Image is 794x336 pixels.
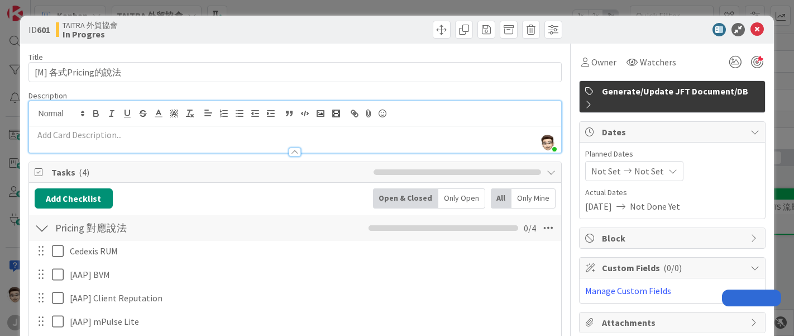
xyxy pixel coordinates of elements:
span: Not Set [591,164,621,178]
b: 601 [37,24,50,35]
span: Owner [591,55,616,69]
span: Dates [602,125,745,139]
span: Not Done Yet [630,200,680,213]
div: Open & Closed [373,188,438,209]
span: Attachments [602,316,745,329]
div: All [491,188,511,209]
span: Custom Fields [602,261,745,275]
span: ( 0/0 ) [663,262,682,273]
span: [DATE] [585,200,612,213]
p: [AAP] BVM [70,268,554,281]
span: ID [28,23,50,36]
p: [AAP] mPulse Lite [70,315,554,328]
b: In Progres [63,30,118,39]
button: Add Checklist [35,188,113,209]
span: Description [28,91,67,101]
span: Not Set [634,164,664,178]
span: Actual Dates [585,187,759,198]
div: Only Mine [511,188,556,209]
label: Title [28,52,43,62]
span: TAITRA 外貿協會 [63,21,118,30]
span: 0 / 4 [524,221,536,235]
span: Generate/Update JFT Document/DB [602,84,759,98]
span: Block [602,231,745,245]
span: Watchers [640,55,676,69]
a: Manage Custom Fields [585,285,671,296]
img: sDJsze2YOHR2q6r3YbNkhQTPTjE2kxj2.jpg [540,135,556,150]
p: [AAP] Client Reputation [70,292,554,305]
span: Planned Dates [585,148,759,160]
p: Cedexis RUM [70,245,554,258]
input: Add Checklist... [51,218,275,238]
span: ( 4 ) [79,167,89,178]
div: Only Open [438,188,485,209]
input: type card name here... [28,62,562,82]
span: Tasks [51,165,369,179]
